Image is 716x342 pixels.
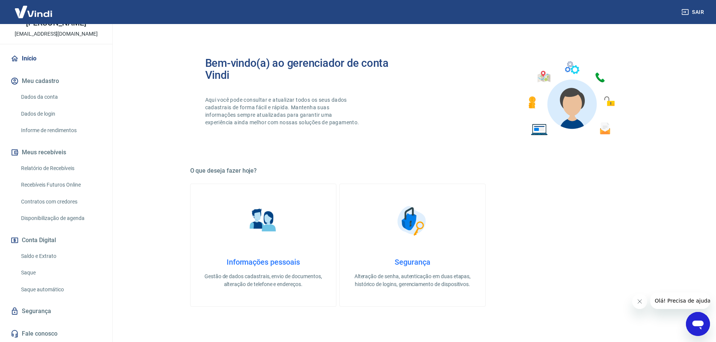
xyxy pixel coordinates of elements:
img: Imagem de um avatar masculino com diversos icones exemplificando as funcionalidades do gerenciado... [522,57,620,140]
button: Conta Digital [9,232,103,249]
a: Saque automático [18,282,103,297]
a: Saque [18,265,103,280]
a: Dados da conta [18,89,103,105]
a: Recebíveis Futuros Online [18,177,103,193]
a: Informações pessoaisInformações pessoaisGestão de dados cadastrais, envio de documentos, alteraçã... [190,184,336,307]
a: Saldo e Extrato [18,249,103,264]
a: Segurança [9,303,103,319]
p: Gestão de dados cadastrais, envio de documentos, alteração de telefone e endereços. [203,273,324,288]
button: Meus recebíveis [9,144,103,161]
iframe: Mensagem da empresa [650,292,710,309]
a: Contratos com credores [18,194,103,209]
button: Meu cadastro [9,73,103,89]
a: Fale conosco [9,325,103,342]
iframe: Botão para abrir a janela de mensagens [686,312,710,336]
p: [EMAIL_ADDRESS][DOMAIN_NAME] [15,30,98,38]
a: Dados de login [18,106,103,122]
a: SegurançaSegurançaAlteração de senha, autenticação em duas etapas, histórico de logins, gerenciam... [339,184,486,307]
p: Alteração de senha, autenticação em duas etapas, histórico de logins, gerenciamento de dispositivos. [352,273,473,288]
button: Sair [680,5,707,19]
p: [PERSON_NAME] [26,19,86,27]
span: Olá! Precisa de ajuda? [5,5,63,11]
h4: Informações pessoais [203,258,324,267]
img: Segurança [394,202,431,240]
img: Informações pessoais [244,202,282,240]
a: Relatório de Recebíveis [18,161,103,176]
img: Vindi [9,0,58,23]
h2: Bem-vindo(a) ao gerenciador de conta Vindi [205,57,413,81]
h5: O que deseja fazer hoje? [190,167,635,175]
p: Aqui você pode consultar e atualizar todos os seus dados cadastrais de forma fácil e rápida. Mant... [205,96,361,126]
h4: Segurança [352,258,473,267]
iframe: Fechar mensagem [632,294,647,309]
a: Informe de rendimentos [18,123,103,138]
a: Início [9,50,103,67]
a: Disponibilização de agenda [18,211,103,226]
